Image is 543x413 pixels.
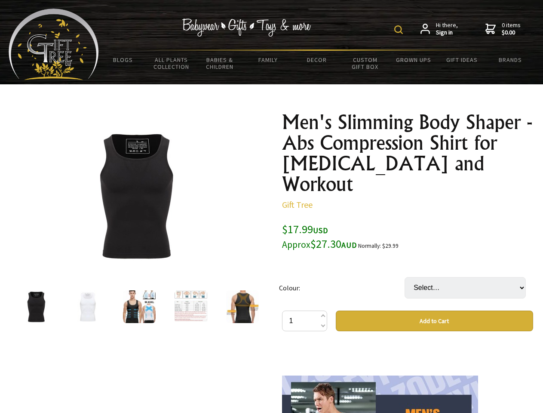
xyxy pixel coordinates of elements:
span: $17.99 $27.30 [282,222,357,251]
td: Colour: [279,265,405,311]
a: Gift Ideas [438,51,486,69]
small: Approx [282,239,310,250]
a: Babies & Children [196,51,244,76]
a: BLOGS [99,51,147,69]
img: Men's Slimming Body Shaper - Abs Compression Shirt for Gynecomastia and Workout [20,290,52,323]
img: Men's Slimming Body Shaper - Abs Compression Shirt for Gynecomastia and Workout [69,129,203,263]
a: Family [244,51,293,69]
h1: Men's Slimming Body Shaper - Abs Compression Shirt for [MEDICAL_DATA] and Workout [282,112,533,194]
button: Add to Cart [336,311,533,331]
a: Grown Ups [389,51,438,69]
img: Men's Slimming Body Shaper - Abs Compression Shirt for Gynecomastia and Workout [123,290,156,323]
img: Babywear - Gifts - Toys & more [182,18,311,37]
img: Men's Slimming Body Shaper - Abs Compression Shirt for Gynecomastia and Workout [226,290,259,323]
img: Men's Slimming Body Shaper - Abs Compression Shirt for Gynecomastia and Workout [71,290,104,323]
span: AUD [341,240,357,250]
img: Babyware - Gifts - Toys and more... [9,9,99,80]
strong: Sign in [436,29,458,37]
small: Normally: $29.99 [358,242,399,250]
img: Men's Slimming Body Shaper - Abs Compression Shirt for Gynecomastia and Workout [175,290,207,323]
a: All Plants Collection [147,51,196,76]
span: USD [313,225,328,235]
a: Brands [486,51,535,69]
a: Custom Gift Box [341,51,390,76]
img: product search [394,25,403,34]
span: 0 items [502,21,521,37]
strong: $0.00 [502,29,521,37]
a: Decor [292,51,341,69]
a: 0 items$0.00 [485,22,521,37]
a: Gift Tree [282,199,313,210]
a: Hi there,Sign in [420,22,458,37]
span: Hi there, [436,22,458,37]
